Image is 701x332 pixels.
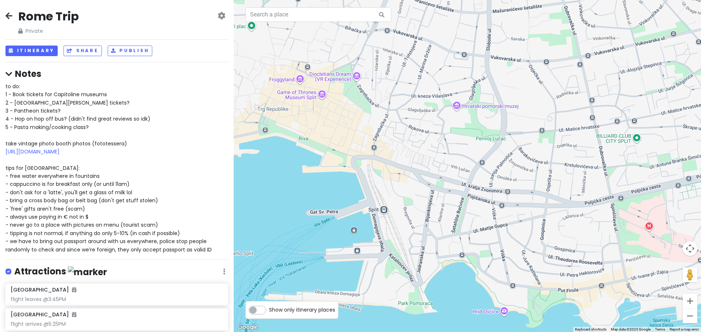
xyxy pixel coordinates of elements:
a: Open this area in Google Maps (opens a new window) [235,323,260,332]
button: Publish [108,46,153,56]
button: Share [64,46,101,56]
div: flight leaves @3:45PM [11,296,223,302]
h4: Notes [5,68,228,79]
div: flight arrives @5:25PM [11,321,223,327]
a: Terms (opens in new tab) [655,327,665,331]
img: marker [68,266,107,278]
span: to do: 1 - Book tickets for Capitoline museums 2 - [GEOGRAPHIC_DATA][PERSON_NAME] tickets? 3 - Pa... [5,83,212,253]
a: [URL][DOMAIN_NAME] [5,148,60,155]
button: Map camera controls [683,241,697,256]
h4: Attractions [14,266,107,278]
a: Report a map error [670,327,699,331]
input: Search a place [245,7,391,22]
button: Itinerary [5,46,58,56]
span: Show only itinerary places [269,306,335,314]
h6: [GEOGRAPHIC_DATA] [11,311,76,318]
h6: [GEOGRAPHIC_DATA] [11,286,76,293]
span: Private [18,27,79,35]
button: Keyboard shortcuts [575,327,606,332]
i: Added to itinerary [72,287,76,292]
img: Google [235,323,260,332]
button: Zoom in [683,294,697,308]
h2: Rome Trip [18,9,79,24]
i: Added to itinerary [72,312,76,317]
button: Zoom out [683,309,697,323]
span: Map data ©2025 Google [611,327,651,331]
button: Drag Pegman onto the map to open Street View [683,267,697,282]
